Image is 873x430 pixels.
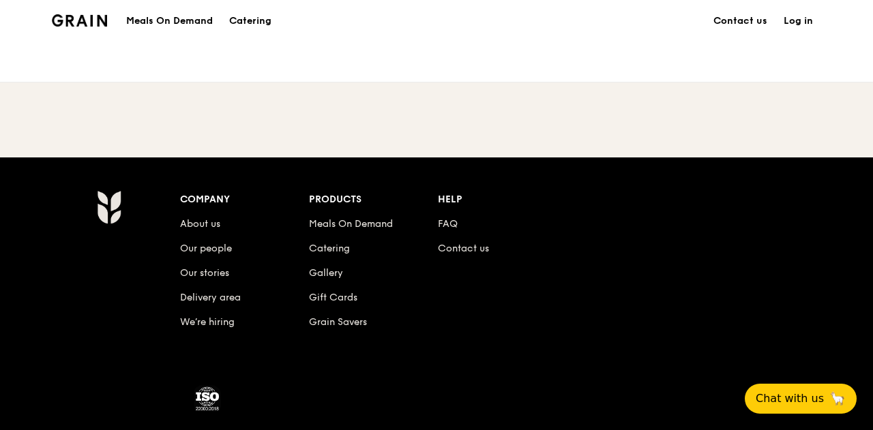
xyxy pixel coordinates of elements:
[775,1,821,42] a: Log in
[180,316,235,328] a: We’re hiring
[180,218,220,230] a: About us
[52,14,107,27] img: Grain
[118,14,221,28] a: Meals On Demand
[745,384,857,414] button: Chat with us🦙
[438,218,458,230] a: FAQ
[180,292,241,303] a: Delivery area
[309,218,393,230] a: Meals On Demand
[180,267,229,279] a: Our stories
[438,190,567,209] div: Help
[309,267,343,279] a: Gallery
[309,243,350,254] a: Catering
[180,243,232,254] a: Our people
[705,1,775,42] a: Contact us
[829,390,846,407] span: 🦙
[309,190,438,209] div: Products
[309,292,357,303] a: Gift Cards
[756,390,824,407] span: Chat with us
[194,385,221,412] img: ISO Certified
[97,190,121,224] img: Grain
[438,243,489,254] a: Contact us
[221,1,280,42] a: Catering
[309,316,367,328] a: Grain Savers
[229,1,271,42] div: Catering
[126,14,213,28] h1: Meals On Demand
[180,190,309,209] div: Company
